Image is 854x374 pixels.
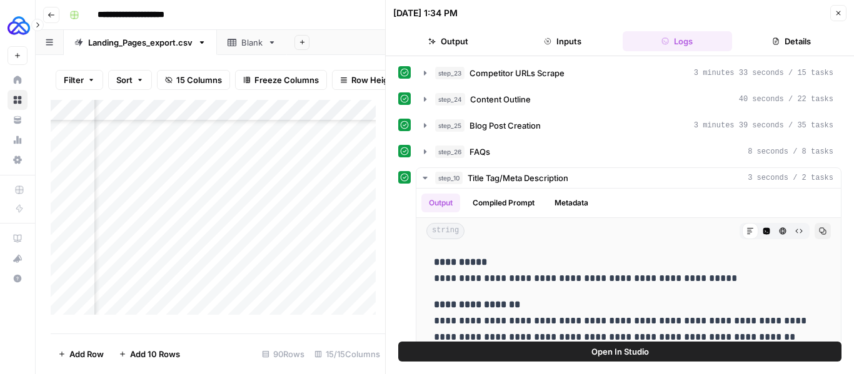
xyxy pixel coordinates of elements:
[241,36,263,49] div: Blank
[157,70,230,90] button: 15 Columns
[398,342,841,362] button: Open In Studio
[8,150,28,170] a: Settings
[111,344,188,364] button: Add 10 Rows
[393,7,458,19] div: [DATE] 1:34 PM
[416,89,841,109] button: 40 seconds / 22 tasks
[235,70,327,90] button: Freeze Columns
[435,67,465,79] span: step_23
[435,145,465,158] span: step_26
[254,74,319,86] span: Freeze Columns
[694,67,833,79] span: 3 minutes 33 seconds / 15 tasks
[470,145,490,158] span: FAQs
[465,194,542,212] button: Compiled Prompt
[694,120,833,131] span: 3 minutes 39 seconds / 35 tasks
[309,344,385,364] div: 15/15 Columns
[737,31,846,51] button: Details
[351,74,396,86] span: Row Height
[416,189,841,355] div: 3 seconds / 2 tasks
[8,90,28,110] a: Browse
[130,348,180,360] span: Add 10 Rows
[416,63,841,83] button: 3 minutes 33 seconds / 15 tasks
[470,119,541,132] span: Blog Post Creation
[435,119,465,132] span: step_25
[8,229,28,249] a: AirOps Academy
[217,30,287,55] a: Blank
[547,194,596,212] button: Metadata
[739,94,833,105] span: 40 seconds / 22 tasks
[591,345,649,358] span: Open In Studio
[332,70,404,90] button: Row Height
[508,31,617,51] button: Inputs
[435,172,463,184] span: step_10
[8,130,28,150] a: Usage
[421,194,460,212] button: Output
[468,172,568,184] span: Title Tag/Meta Description
[64,74,84,86] span: Filter
[470,93,531,106] span: Content Outline
[435,93,465,106] span: step_24
[8,249,28,268] button: What's new?
[257,344,309,364] div: 90 Rows
[69,348,104,360] span: Add Row
[426,223,465,239] span: string
[623,31,732,51] button: Logs
[176,74,222,86] span: 15 Columns
[393,31,503,51] button: Output
[748,146,833,157] span: 8 seconds / 8 tasks
[116,74,133,86] span: Sort
[748,172,833,184] span: 3 seconds / 2 tasks
[416,142,841,162] button: 8 seconds / 8 tasks
[8,249,27,268] div: What's new?
[470,67,565,79] span: Competitor URLs Scrape
[56,70,103,90] button: Filter
[8,70,28,90] a: Home
[8,110,28,130] a: Your Data
[8,268,28,288] button: Help + Support
[108,70,152,90] button: Sort
[51,344,111,364] button: Add Row
[8,10,28,41] button: Workspace: AUQ
[8,14,30,37] img: AUQ Logo
[416,168,841,188] button: 3 seconds / 2 tasks
[64,30,217,55] a: Landing_Pages_export.csv
[88,36,193,49] div: Landing_Pages_export.csv
[416,116,841,135] button: 3 minutes 39 seconds / 35 tasks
